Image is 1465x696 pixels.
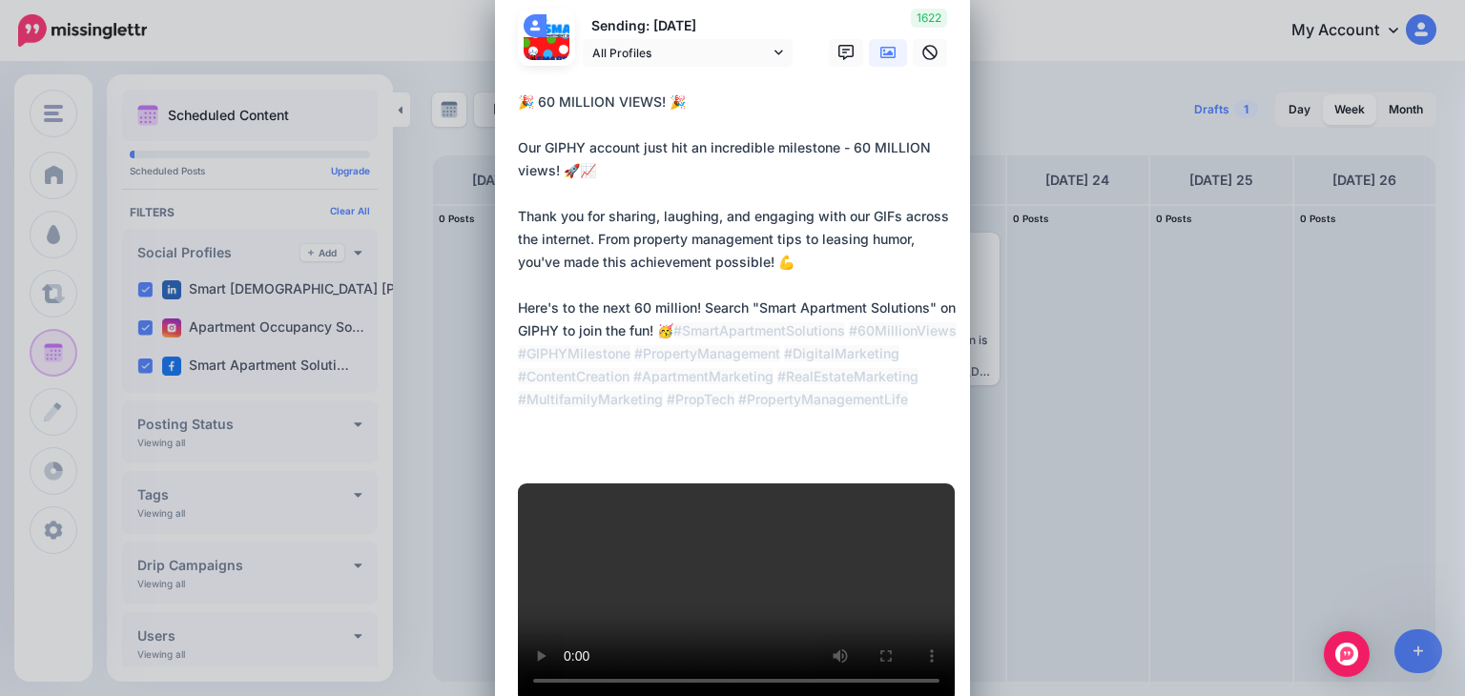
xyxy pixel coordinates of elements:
img: 162108471_929565637859961_2209139901119392515_n-bsa130695.jpg [524,37,569,83]
p: Sending: [DATE] [583,15,793,37]
span: 1622 [911,9,947,28]
span: All Profiles [592,43,770,63]
div: Open Intercom Messenger [1324,631,1370,677]
img: 273388243_356788743117728_5079064472810488750_n-bsa130694.png [547,14,569,37]
a: All Profiles [583,39,793,67]
img: user_default_image.png [524,14,547,37]
div: 🎉 60 MILLION VIEWS! 🎉 Our GIPHY account just hit an incredible milestone - 60 MILLION views! 🚀📈 T... [518,91,957,411]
